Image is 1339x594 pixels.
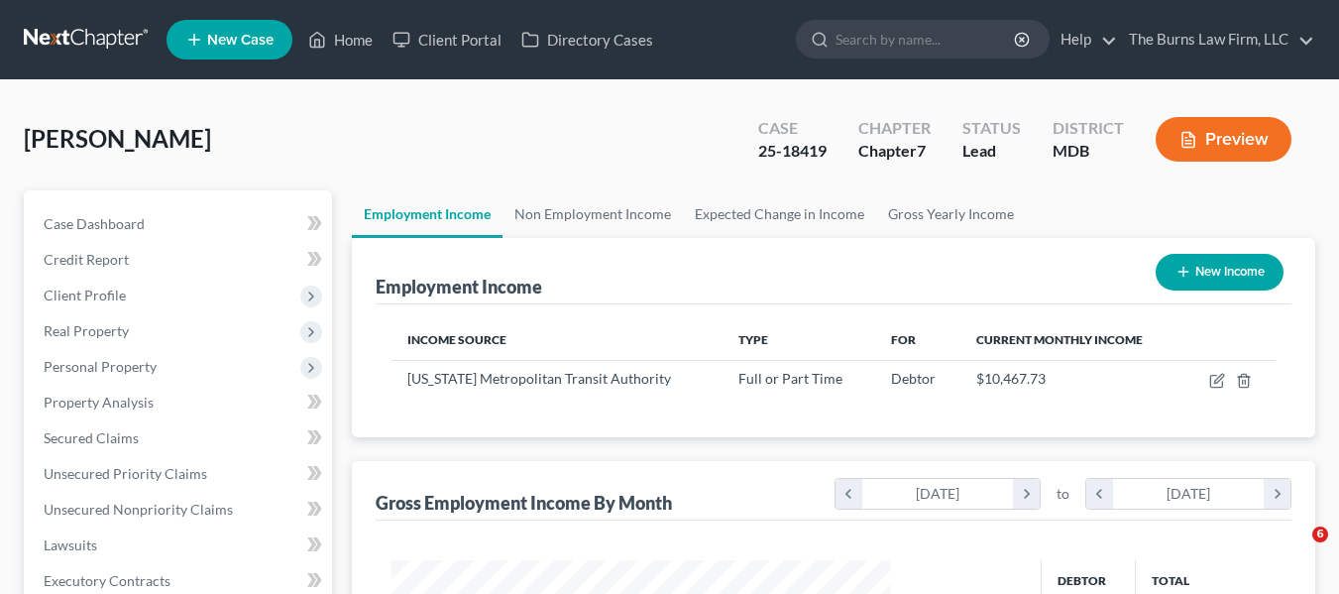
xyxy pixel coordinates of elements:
span: Secured Claims [44,429,139,446]
a: The Burns Law Firm, LLC [1119,22,1314,58]
span: 7 [917,141,926,160]
iframe: Intercom live chat [1272,527,1319,574]
span: Income Source [407,332,506,347]
span: New Case [207,33,274,48]
span: to [1057,484,1069,504]
a: Gross Yearly Income [876,190,1026,238]
div: [DATE] [1113,479,1265,509]
div: District [1053,117,1124,140]
input: Search by name... [836,21,1017,58]
i: chevron_left [1086,479,1113,509]
span: Case Dashboard [44,215,145,232]
span: Personal Property [44,358,157,375]
span: [US_STATE] Metropolitan Transit Authority [407,370,671,387]
div: Employment Income [376,275,542,298]
a: Expected Change in Income [683,190,876,238]
a: Unsecured Priority Claims [28,456,332,492]
a: Unsecured Nonpriority Claims [28,492,332,528]
div: Status [962,117,1021,140]
div: Chapter [858,140,931,163]
a: Help [1051,22,1117,58]
span: $10,467.73 [976,370,1046,387]
span: Unsecured Priority Claims [44,465,207,482]
span: Type [738,332,768,347]
span: Full or Part Time [738,370,842,387]
span: Client Profile [44,287,126,303]
div: Case [758,117,827,140]
a: Property Analysis [28,385,332,420]
i: chevron_right [1264,479,1290,509]
span: Real Property [44,322,129,339]
span: Credit Report [44,251,129,268]
span: Unsecured Nonpriority Claims [44,501,233,518]
button: Preview [1156,117,1291,162]
div: Gross Employment Income By Month [376,491,672,515]
span: [PERSON_NAME] [24,124,211,153]
a: Client Portal [383,22,511,58]
div: Chapter [858,117,931,140]
div: Lead [962,140,1021,163]
a: Home [298,22,383,58]
span: Lawsuits [44,536,97,553]
span: Current Monthly Income [976,332,1143,347]
a: Non Employment Income [502,190,683,238]
span: Property Analysis [44,394,154,411]
button: New Income [1156,254,1283,291]
span: 6 [1312,527,1328,542]
span: Executory Contracts [44,572,170,589]
a: Secured Claims [28,420,332,456]
div: 25-18419 [758,140,827,163]
div: MDB [1053,140,1124,163]
a: Employment Income [352,190,502,238]
span: Debtor [891,370,936,387]
i: chevron_left [836,479,862,509]
a: Credit Report [28,242,332,278]
i: chevron_right [1013,479,1040,509]
div: [DATE] [862,479,1014,509]
a: Case Dashboard [28,206,332,242]
a: Lawsuits [28,528,332,563]
span: For [891,332,916,347]
a: Directory Cases [511,22,663,58]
